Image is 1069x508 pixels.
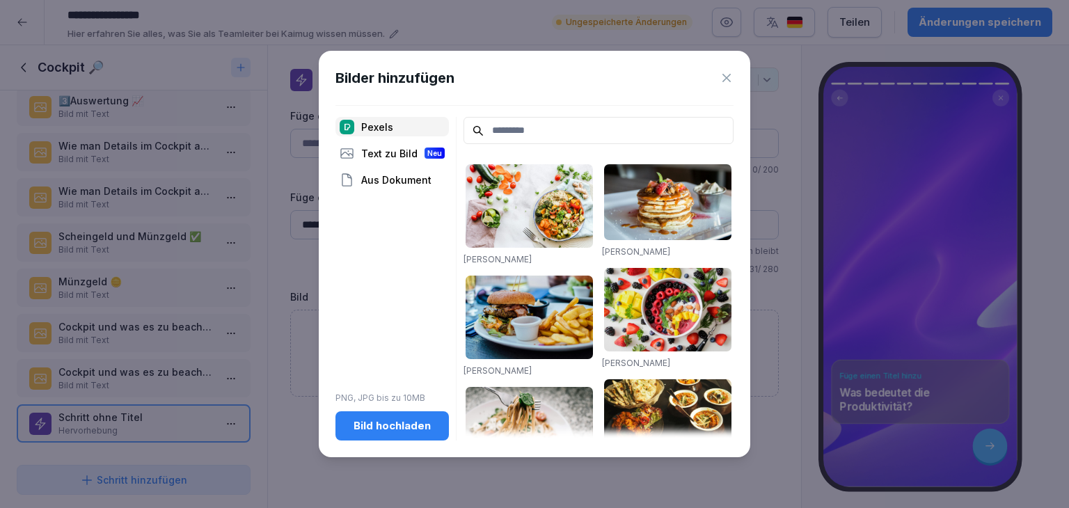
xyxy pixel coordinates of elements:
div: Text zu Bild [335,143,449,163]
h1: Bilder hinzufügen [335,68,454,88]
a: [PERSON_NAME] [602,358,670,368]
button: Bild hochladen [335,411,449,440]
div: Neu [425,148,445,159]
div: Pexels [335,117,449,136]
img: pexels.png [340,120,354,134]
div: Aus Dokument [335,170,449,189]
img: pexels-photo-1640777.jpeg [466,164,593,248]
img: pexels-photo-958545.jpeg [604,379,731,449]
img: pexels-photo-70497.jpeg [466,276,593,359]
img: pexels-photo-376464.jpeg [604,164,731,240]
div: Bild hochladen [347,418,438,434]
a: [PERSON_NAME] [464,254,532,264]
img: pexels-photo-1099680.jpeg [604,268,731,351]
img: pexels-photo-1279330.jpeg [466,387,593,470]
a: [PERSON_NAME] [464,365,532,376]
p: PNG, JPG bis zu 10MB [335,392,449,404]
a: [PERSON_NAME] [602,246,670,257]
